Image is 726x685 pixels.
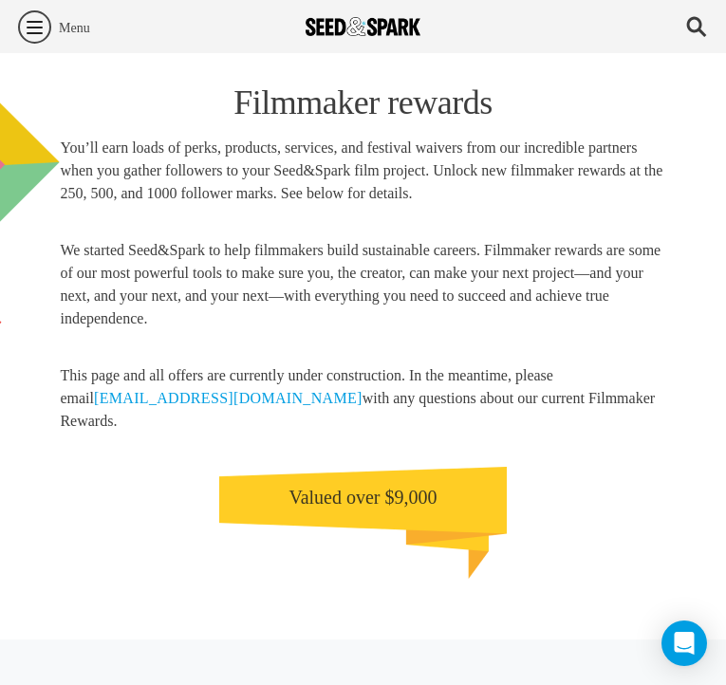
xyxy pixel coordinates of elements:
[306,17,421,36] img: Seed amp; Spark
[60,364,665,433] h5: This page and all offers are currently under construction. In the meantime, please email with any...
[661,620,707,666] div: Open Intercom Messenger
[60,239,665,330] h5: We started Seed&Spark to help filmmakers build sustainable careers. Filmmaker rewards are some of...
[289,487,437,508] span: Valued over $9,000
[59,19,90,38] span: Menu
[60,137,665,205] h5: You’ll earn loads of perks, products, services, and festival waivers from our incredible partners...
[60,83,665,122] h1: Filmmaker rewards
[94,390,363,406] a: [EMAIL_ADDRESS][DOMAIN_NAME]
